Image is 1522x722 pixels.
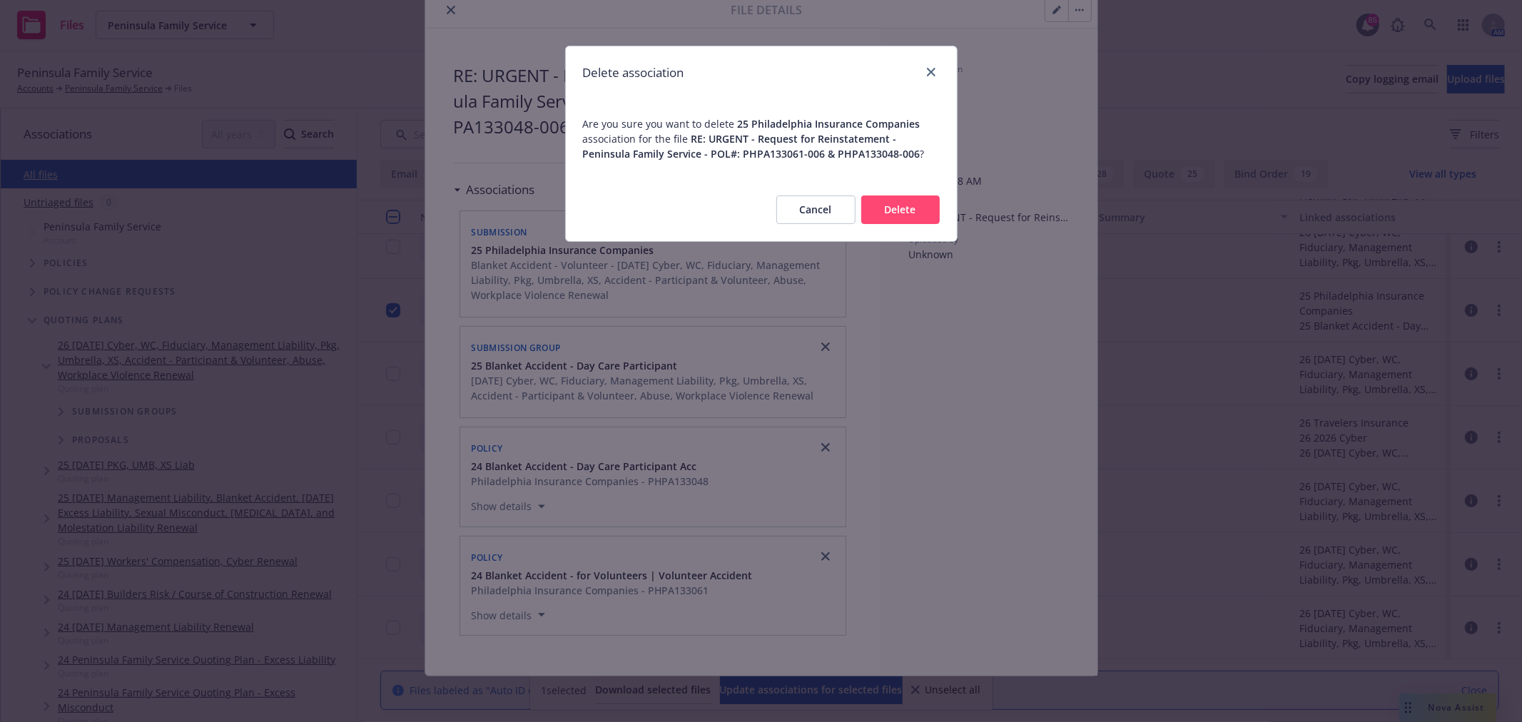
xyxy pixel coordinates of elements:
span: 25 Philadelphia Insurance Companies [738,117,920,131]
span: Are you sure you want to delete association for the file ? [583,116,940,161]
span: RE: URGENT - Request for Reinstatement - Peninsula Family Service - POL#: PHPA133061-006 & PHPA13... [583,132,920,161]
button: Cancel [776,195,856,224]
button: Delete [861,195,940,224]
h1: Delete association [583,63,684,82]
